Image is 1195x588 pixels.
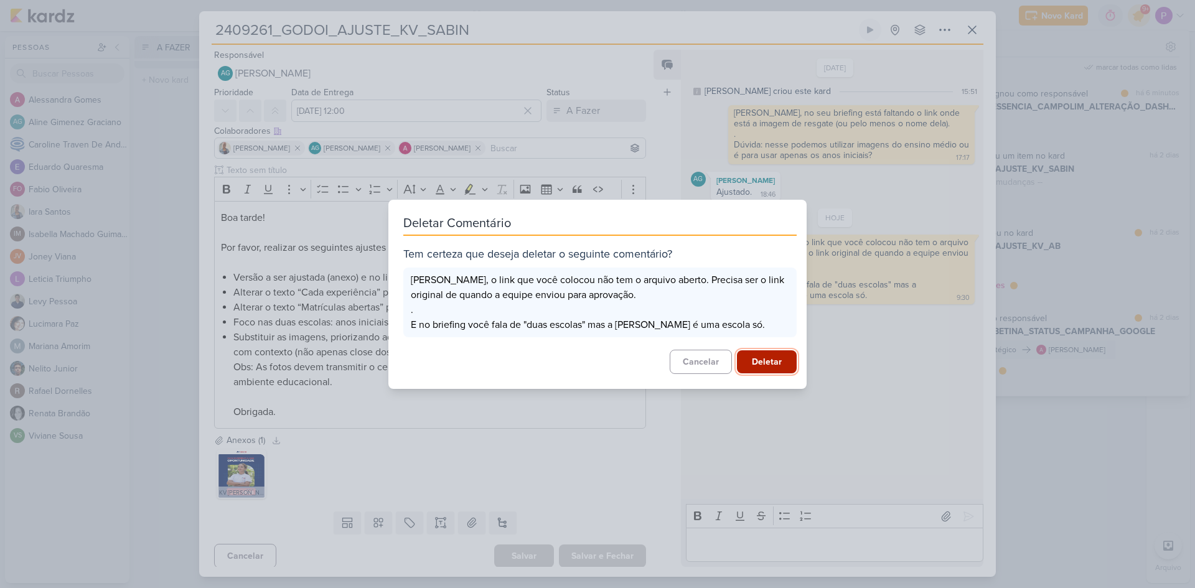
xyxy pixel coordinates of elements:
[403,246,797,263] div: Tem certeza que deseja deletar o seguinte comentário?
[403,215,797,236] div: Deletar Comentário
[411,273,789,302] div: [PERSON_NAME], o link que você colocou não tem o arquivo aberto. Precisa ser o link original de q...
[411,302,789,317] div: .
[670,350,732,374] button: Cancelar
[737,350,797,373] button: Deletar
[411,317,789,332] div: E no briefing você fala de "duas escolas" mas a [PERSON_NAME] é uma escola só.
